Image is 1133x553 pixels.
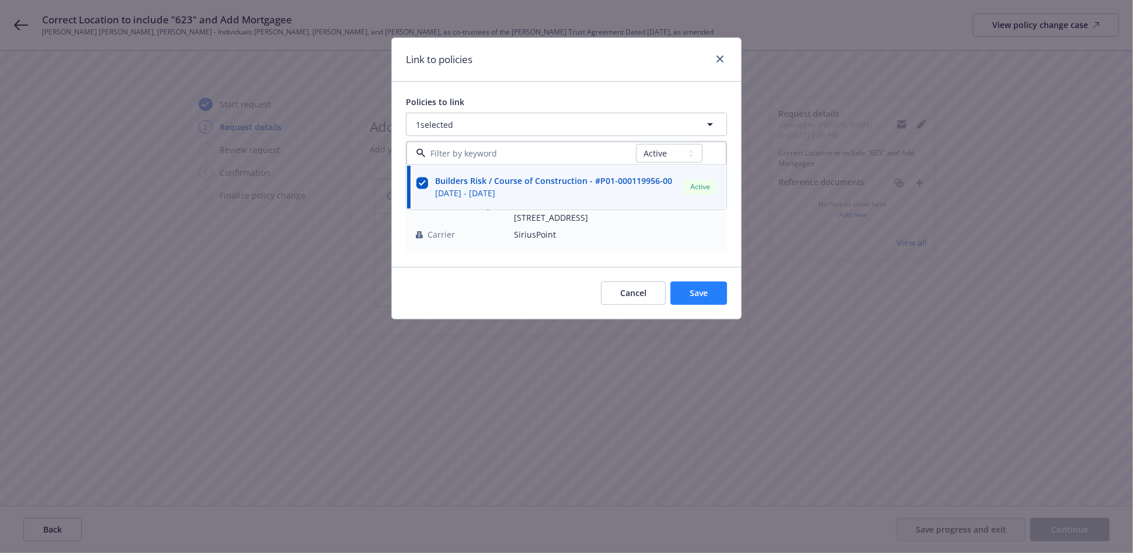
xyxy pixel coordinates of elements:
button: Cancel [601,281,666,305]
a: close [713,52,727,66]
span: SiriusPoint [514,228,717,241]
span: Save [690,287,708,298]
span: [DATE] - [DATE] [435,187,672,200]
span: Cancel [620,287,647,298]
span: 1 selected [416,119,453,131]
strong: Builders Risk / Course of Construction - #P01-000119956-00 [435,176,672,187]
span: Active [689,182,712,193]
input: Filter by keyword [426,147,636,159]
span: Carrier [428,228,455,241]
button: Save [670,281,727,305]
span: Policies to link [406,96,464,107]
button: 1selected [406,113,727,136]
h1: Link to policies [406,52,472,67]
span: Builders Risk / Course of Construction - SFD - [STREET_ADDRESS] [514,199,717,224]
